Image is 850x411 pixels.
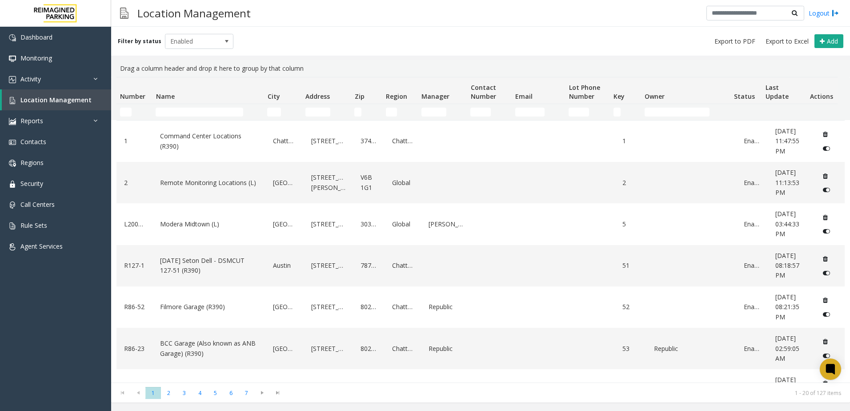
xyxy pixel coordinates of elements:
span: Address [305,92,330,101]
button: Delete [818,376,833,390]
a: 53 [620,342,641,356]
a: Global [390,217,415,231]
th: Actions [806,77,838,104]
a: Location Management [2,89,111,110]
input: Manager Filter [421,108,446,117]
a: 80206 [358,300,379,314]
img: 'icon' [9,97,16,104]
a: [GEOGRAPHIC_DATA] [271,176,298,190]
img: 'icon' [9,181,16,188]
a: Enabled [742,217,762,231]
input: City Filter [267,108,281,117]
a: Chattanooga [390,134,415,148]
button: Export to Excel [762,35,812,48]
a: [DATE] 08:23:10 PM [773,373,807,407]
span: Page 5 [208,387,223,399]
span: [DATE] 11:47:55 PM [775,127,799,155]
span: [DATE] 11:13:53 PM [775,168,799,197]
a: 2 [620,176,641,190]
h3: Location Management [133,2,255,24]
a: V6B 1G1 [358,170,379,195]
button: Add [814,34,843,48]
span: Go to the next page [254,387,270,399]
img: 'icon' [9,139,16,146]
input: Contact Number Filter [470,108,491,117]
a: 5 [620,217,641,231]
a: 80206 [358,342,379,356]
a: 51 [620,258,641,273]
span: Contact Number [471,83,496,101]
a: BCC Garage (Also known as ANB Garage) (R390) [158,336,260,361]
a: 78701 [358,258,379,273]
span: Page 2 [161,387,176,399]
span: [DATE] 08:18:57 PM [775,251,799,280]
span: Owner [645,92,665,101]
a: Republic [652,342,731,356]
td: Lot Phone Number Filter [565,104,609,120]
span: Page 4 [192,387,208,399]
th: Status [730,77,762,104]
span: Email [515,92,533,101]
kendo-pager-info: 1 - 20 of 127 items [291,389,841,397]
span: Export to Excel [766,37,809,46]
a: Chattanooga [390,342,415,356]
span: Contacts [20,137,46,146]
a: [STREET_ADDRESS] [309,258,348,273]
span: Name [156,92,175,101]
span: [DATE] 08:21:35 PM [775,293,799,321]
a: 1 [122,134,147,148]
td: Last Update Filter [762,104,806,120]
img: pageIcon [120,2,128,24]
a: Remote Monitoring Locations (L) [158,176,260,190]
input: Owner Filter [645,108,710,117]
span: Page 6 [223,387,239,399]
a: 37402 [358,134,379,148]
a: [DATE] Seton Dell - DSMCUT 127-51 (R390) [158,254,260,278]
a: [STREET_ADDRESS] [309,342,348,356]
span: Activity [20,75,41,83]
span: Lot Phone Number [569,83,600,101]
button: Disable [818,224,835,238]
span: Last Update [766,83,789,101]
span: Dashboard [20,33,52,41]
label: Filter by status [118,37,161,45]
td: Zip Filter [351,104,382,120]
td: Region Filter [382,104,418,120]
span: Add [827,37,838,45]
img: 'icon' [9,222,16,230]
a: Global [390,176,415,190]
a: R86-52 [122,300,147,314]
a: Enabled [742,342,762,356]
span: Number [120,92,145,101]
a: Enabled [742,258,762,273]
img: 'icon' [9,243,16,250]
span: [DATE] 08:23:10 PM [775,375,799,404]
a: [STREET_ADDRESS][PERSON_NAME] [309,170,348,195]
button: Delete [818,334,833,349]
img: 'icon' [9,160,16,167]
span: Page 7 [239,387,254,399]
span: Agent Services [20,242,63,250]
input: Region Filter [386,108,397,117]
a: Chattanooga [271,134,298,148]
span: Page 1 [145,387,161,399]
a: Austin [271,258,298,273]
span: Call Centers [20,200,55,209]
span: Location Management [20,96,92,104]
span: Regions [20,158,44,167]
img: 'icon' [9,55,16,62]
span: Manager [421,92,449,101]
span: [DATE] 03:44:33 PM [775,210,799,238]
button: Disable [818,307,835,321]
span: City [268,92,280,101]
td: Key Filter [610,104,641,120]
a: 30309 [358,217,379,231]
a: [DATE] 02:59:05 AM [773,331,807,366]
td: Contact Number Filter [467,104,511,120]
button: Disable [818,349,835,363]
a: [DATE] 08:21:35 PM [773,290,807,324]
button: Delete [818,210,833,225]
img: 'icon' [9,34,16,41]
button: Disable [818,266,835,280]
a: 1 [620,134,641,148]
